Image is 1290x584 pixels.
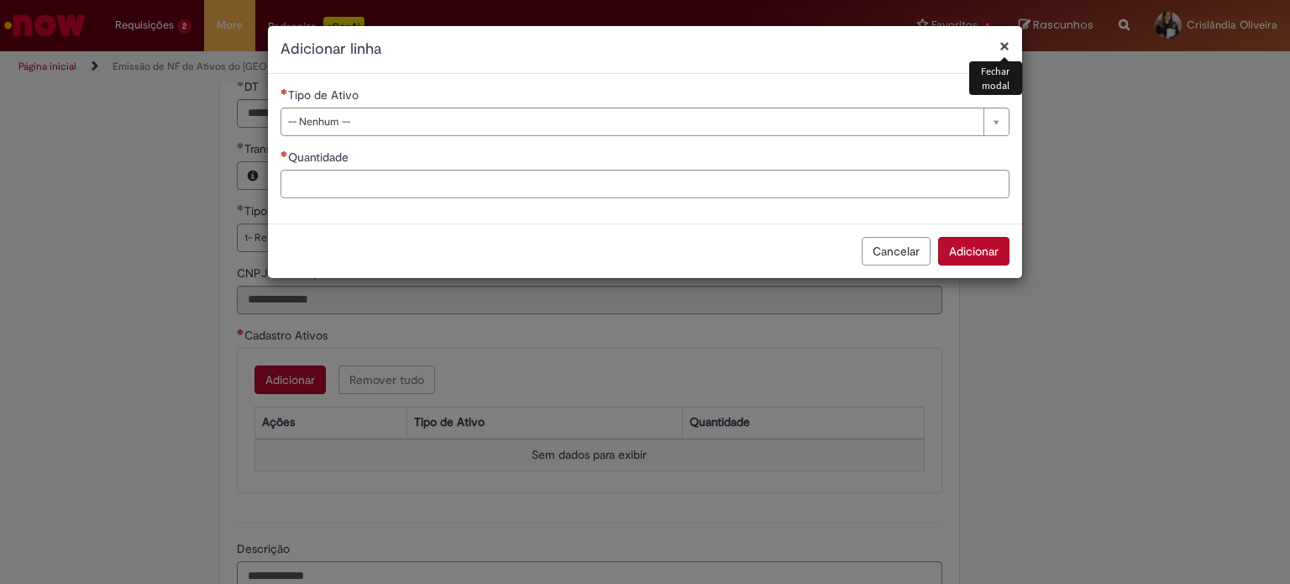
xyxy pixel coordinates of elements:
[938,237,1009,266] button: Adicionar
[281,170,1009,198] input: Quantidade
[281,150,288,157] span: Necessários
[281,88,288,95] span: Necessários
[288,87,362,103] span: Tipo de Ativo
[999,37,1009,55] button: Fechar modal
[288,150,352,165] span: Quantidade
[969,61,1022,95] div: Fechar modal
[288,108,975,135] span: -- Nenhum --
[281,39,1009,61] h2: Adicionar linha
[862,237,931,266] button: Cancelar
